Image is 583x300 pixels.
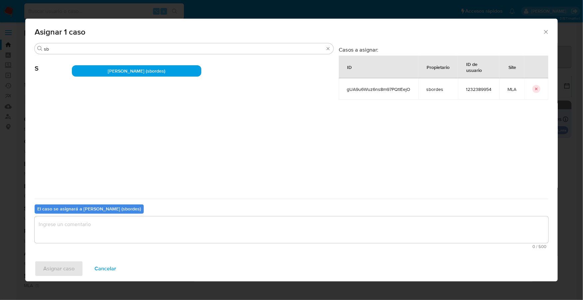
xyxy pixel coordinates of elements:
[419,59,458,75] div: Propietario
[532,85,540,93] button: icon-button
[95,261,116,276] span: Cancelar
[543,29,549,35] button: Cerrar ventana
[347,86,410,92] span: gUA9u6Wuz6ns8m97PQtIEejO
[507,86,516,92] span: MLA
[500,59,524,75] div: Site
[458,56,499,78] div: ID de usuario
[466,86,491,92] span: 1232389954
[25,19,558,281] div: assign-modal
[37,46,43,51] button: Buscar
[325,46,331,51] button: Borrar
[35,28,543,36] span: Asignar 1 caso
[37,205,141,212] b: El caso se asignará a [PERSON_NAME] (sbordes)
[86,261,125,277] button: Cancelar
[426,86,450,92] span: sbordes
[339,46,548,53] h3: Casos a asignar:
[35,55,72,73] span: S
[72,65,201,77] div: [PERSON_NAME] (sbordes)
[44,46,324,52] input: Buscar analista
[37,244,546,249] span: Máximo 500 caracteres
[108,68,165,74] span: [PERSON_NAME] (sbordes)
[339,59,360,75] div: ID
